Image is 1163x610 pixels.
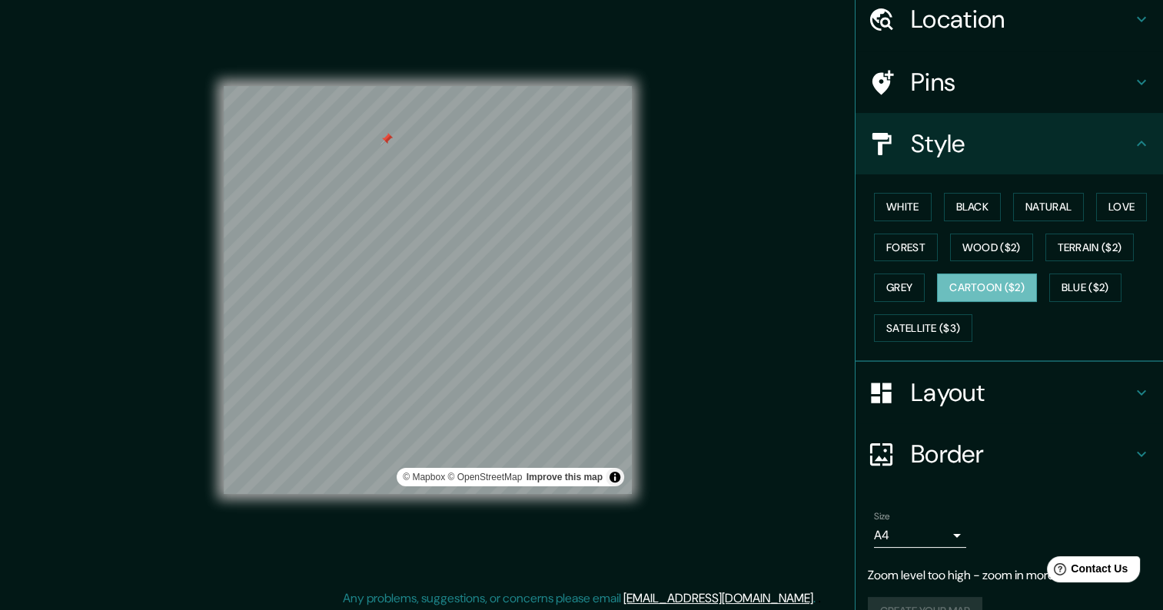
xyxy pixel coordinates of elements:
button: Cartoon ($2) [937,274,1037,302]
button: Natural [1013,193,1084,221]
a: Mapbox [403,472,445,482]
button: Forest [874,234,938,262]
h4: Location [911,4,1132,35]
label: Size [874,510,890,523]
h4: Pins [911,67,1132,98]
p: Any problems, suggestions, or concerns please email . [343,589,816,608]
button: Black [944,193,1002,221]
h4: Style [911,128,1132,159]
button: Toggle attribution [606,468,624,486]
h4: Layout [911,377,1132,408]
div: Pins [856,51,1163,113]
p: Zoom level too high - zoom in more [868,566,1151,585]
button: Satellite ($3) [874,314,972,343]
div: Layout [856,362,1163,423]
h4: Border [911,439,1132,469]
a: OpenStreetMap [447,472,522,482]
button: Love [1096,193,1147,221]
a: Map feedback [527,472,603,482]
div: A4 [874,523,966,548]
button: Blue ($2) [1049,274,1121,302]
button: Wood ($2) [950,234,1033,262]
canvas: Map [224,86,632,494]
a: [EMAIL_ADDRESS][DOMAIN_NAME] [623,590,813,606]
div: . [816,589,818,608]
button: Grey [874,274,925,302]
div: Border [856,423,1163,485]
iframe: Help widget launcher [1026,550,1146,593]
div: Style [856,113,1163,174]
button: White [874,193,932,221]
div: . [818,589,821,608]
button: Terrain ($2) [1045,234,1135,262]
